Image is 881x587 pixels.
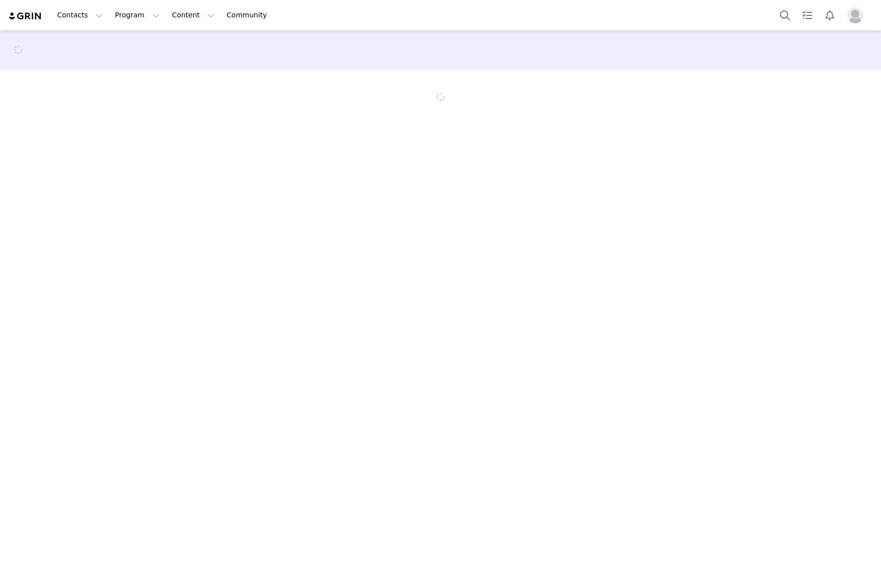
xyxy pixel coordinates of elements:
button: Program [109,4,166,26]
img: placeholder-profile.jpg [847,7,863,23]
button: Contacts [51,4,108,26]
a: Community [221,4,277,26]
button: Notifications [819,4,841,26]
img: grin logo [8,11,43,21]
button: Content [166,4,220,26]
button: Search [774,4,796,26]
button: Profile [841,7,873,23]
a: Tasks [796,4,818,26]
